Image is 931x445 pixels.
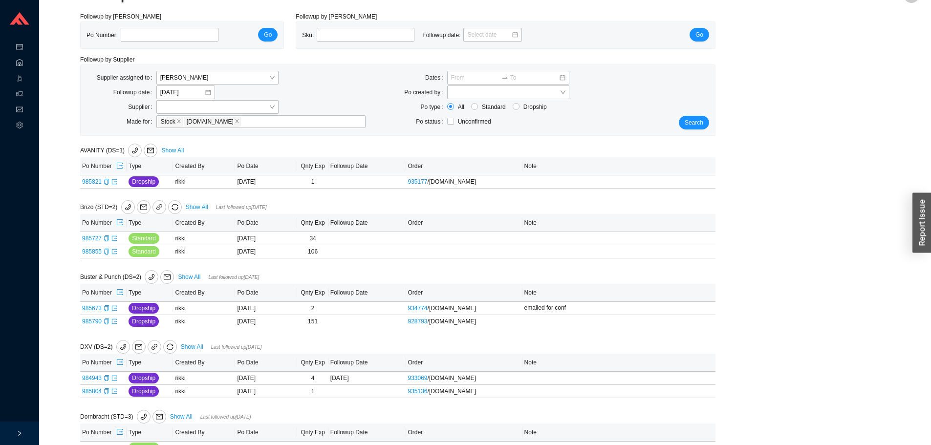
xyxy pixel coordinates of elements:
a: 985790 [82,318,102,325]
th: Followup Date [328,214,406,232]
a: 984943 [82,375,102,381]
th: Followup Date [328,354,406,372]
td: [DATE] [235,245,297,258]
button: Go [258,28,278,42]
span: phone [117,343,130,350]
span: All [454,102,468,112]
button: export [116,216,124,230]
label: Dates: [425,71,447,85]
button: phone [121,200,135,214]
button: Dropship [129,316,159,327]
th: Order [406,284,522,302]
th: Type [127,354,173,372]
th: Type [127,214,173,232]
input: To [510,73,559,83]
div: Copy [104,247,109,256]
th: Order [406,157,522,175]
button: phone [128,144,142,157]
span: Dropship [132,303,155,313]
th: Note [522,157,715,175]
td: / [DOMAIN_NAME] [406,302,522,315]
a: export [111,388,117,395]
span: Dropship [132,177,155,187]
span: export [111,235,117,241]
th: Po Number [80,354,127,372]
span: Go [264,30,272,40]
span: [DOMAIN_NAME] [187,117,234,126]
a: export [111,248,117,255]
span: phone [145,274,158,280]
button: phone [116,340,130,354]
th: Type [127,424,173,442]
div: Copy [104,177,109,187]
span: Followup by Supplier [80,56,134,63]
span: export [116,428,123,436]
button: phone [137,410,151,424]
a: 985804 [82,388,102,395]
button: sync [163,340,177,354]
span: export [116,359,123,366]
span: Last followed up [DATE] [200,414,251,420]
td: 1 [297,385,328,398]
span: Standard [478,102,510,112]
th: Order [406,424,522,442]
span: mail [137,204,150,211]
th: Note [522,284,715,302]
th: Type [127,157,173,175]
span: export [111,179,117,185]
a: 985855 [82,248,102,255]
span: copy [104,388,109,394]
span: credit-card [16,40,23,56]
td: / [DOMAIN_NAME] [406,315,522,328]
span: mail [144,147,157,154]
span: Dropship [520,102,551,112]
span: emailed for conf [524,304,566,311]
span: Last followed up [DATE] [211,344,262,350]
input: 8/21/2025 [160,87,204,97]
button: export [116,286,124,299]
td: [DATE] [235,232,297,245]
span: setting [16,118,23,134]
td: / [DOMAIN_NAME] [406,175,522,189]
button: mail [152,410,166,424]
span: export [116,289,123,297]
a: Show All [161,147,184,154]
td: 106 [297,245,328,258]
button: Dropship [129,373,159,383]
span: export [111,375,117,381]
button: export [116,425,124,439]
div: Copy [104,233,109,243]
span: export [116,219,123,227]
span: copy [104,318,109,324]
span: phone [122,204,134,211]
span: swap-right [501,74,508,81]
div: Copy [104,303,109,313]
span: Dornbracht (STD=3) [80,413,168,420]
th: Qnty Exp [297,157,328,175]
th: Created By [173,424,235,442]
td: rikki [173,315,235,328]
div: Copy [104,317,109,326]
span: export [111,318,117,324]
label: Followup date: [113,85,156,99]
span: sync [169,204,181,211]
input: From [451,73,499,83]
td: 34 [297,232,328,245]
a: Show All [186,204,208,211]
td: [DATE] [235,385,297,398]
th: Type [127,284,173,302]
span: Dropship [132,386,155,396]
span: Search [685,118,703,127]
button: Standard [129,233,159,244]
a: export [111,178,117,185]
span: to [501,74,508,81]
button: Search [679,116,709,129]
th: Po Number [80,284,127,302]
button: sync [168,200,182,214]
div: [DATE] [330,373,404,383]
span: copy [104,249,109,254]
a: Show All [170,413,193,420]
div: Sku: Followup date: [302,28,530,42]
input: Select date [467,30,511,40]
span: right [17,430,22,436]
